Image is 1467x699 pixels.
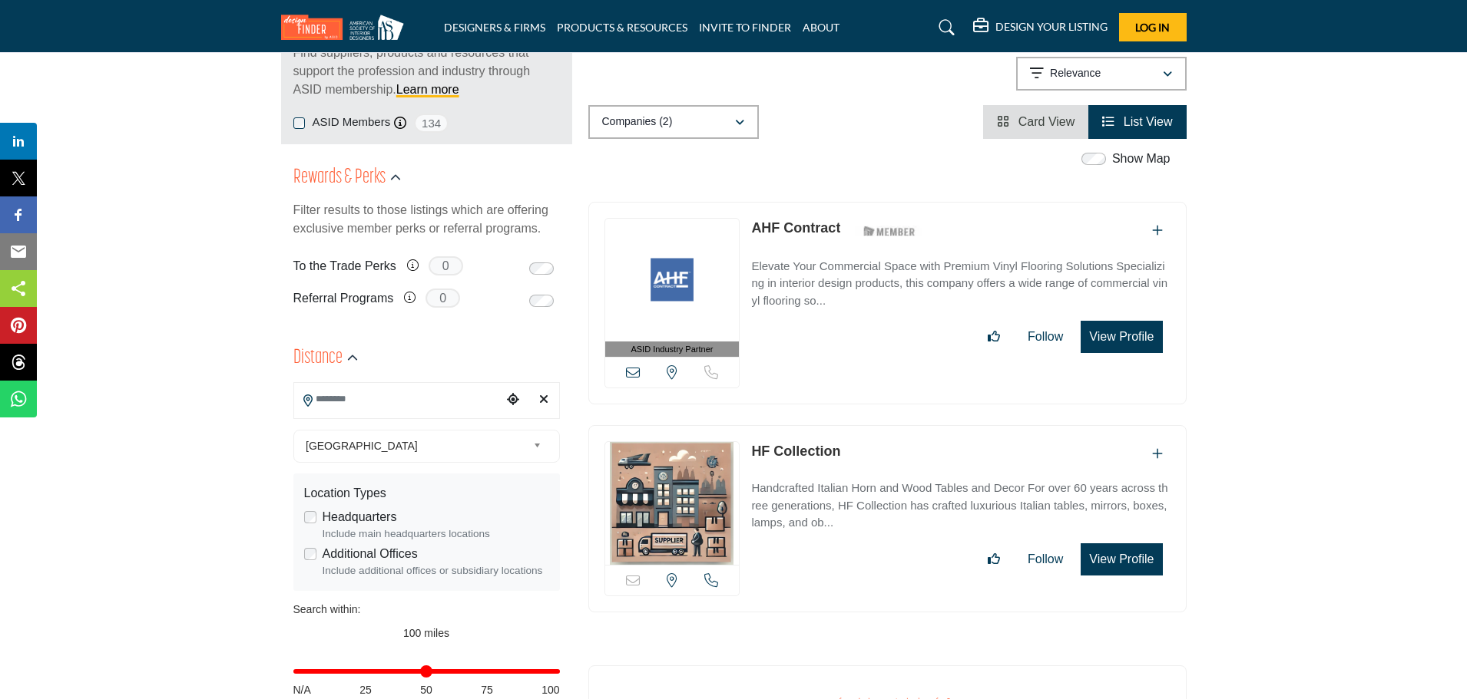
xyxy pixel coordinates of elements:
div: Search within: [293,602,560,618]
h5: DESIGN YOUR LISTING [995,20,1108,34]
a: View Card [997,115,1075,128]
p: Filter results to those listings which are offering exclusive member perks or referral programs. [293,201,560,238]
li: Card View [983,105,1088,139]
div: Clear search location [532,384,555,417]
span: 25 [359,682,372,698]
a: Add To List [1152,224,1163,237]
label: Show Map [1112,150,1171,168]
button: View Profile [1081,321,1162,353]
div: DESIGN YOUR LISTING [973,18,1108,37]
span: 100 miles [403,627,449,639]
button: View Profile [1081,543,1162,575]
input: Switch to To the Trade Perks [529,262,554,275]
button: Log In [1119,13,1187,41]
span: List View [1124,115,1173,128]
p: Find suppliers, products and resources that support the profession and industry through ASID memb... [293,44,560,99]
div: Location Types [304,484,549,503]
a: INVITE TO FINDER [699,21,791,34]
span: 134 [414,114,449,133]
label: Headquarters [323,508,397,526]
label: To the Trade Perks [293,252,396,279]
input: Search Location [294,384,502,414]
img: HF Collection [605,442,740,565]
button: Like listing [978,321,1010,352]
p: Companies (2) [602,114,673,130]
span: Card View [1018,115,1075,128]
button: Companies (2) [588,105,759,139]
label: ASID Members [313,114,391,131]
a: ABOUT [803,21,839,34]
p: Elevate Your Commercial Space with Premium Vinyl Flooring Solutions Specializing in interior desi... [751,258,1170,310]
a: ASID Industry Partner [605,219,740,358]
input: Switch to Referral Programs [529,295,554,307]
input: ASID Members checkbox [293,117,305,129]
a: HF Collection [751,443,840,459]
span: ASID Industry Partner [631,343,713,356]
span: 100 [541,682,559,698]
a: Learn more [396,83,459,96]
div: Include main headquarters locations [323,526,549,542]
img: Site Logo [281,15,412,40]
a: DESIGNERS & FIRMS [444,21,545,34]
a: PRODUCTS & RESOURCES [557,21,687,34]
span: 75 [481,682,493,698]
span: 0 [426,289,460,308]
button: Like listing [978,544,1010,575]
button: Follow [1018,544,1073,575]
a: Handcrafted Italian Horn and Wood Tables and Decor For over 60 years across three generations, HF... [751,470,1170,532]
p: HF Collection [751,441,840,462]
img: ASID Members Badge Icon [855,222,924,241]
a: Search [924,15,965,40]
button: Relevance [1016,57,1187,91]
span: [GEOGRAPHIC_DATA] [306,437,527,455]
h2: Distance [293,345,343,372]
img: AHF Contract [605,219,740,341]
button: Follow [1018,321,1073,352]
label: Additional Offices [323,545,418,563]
span: Log In [1135,21,1170,34]
label: Referral Programs [293,285,394,312]
span: 0 [429,256,463,275]
a: Add To List [1152,447,1163,460]
div: Choose your current location [502,384,525,417]
div: Include additional offices or subsidiary locations [323,563,549,579]
a: View List [1102,115,1172,128]
p: AHF Contract [751,218,840,239]
a: Elevate Your Commercial Space with Premium Vinyl Flooring Solutions Specializing in interior desi... [751,249,1170,310]
span: 50 [420,682,432,698]
p: Handcrafted Italian Horn and Wood Tables and Decor For over 60 years across three generations, HF... [751,480,1170,532]
p: Relevance [1050,66,1101,81]
a: AHF Contract [751,220,840,236]
li: List View [1088,105,1186,139]
span: N/A [293,682,311,698]
h2: Rewards & Perks [293,164,386,192]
